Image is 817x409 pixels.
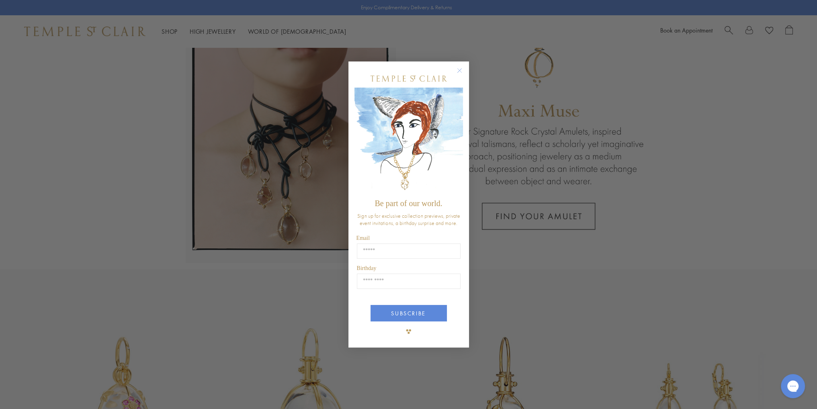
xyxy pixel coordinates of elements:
span: Birthday [357,265,377,271]
button: Close dialog [459,70,469,80]
input: Email [357,243,461,259]
img: TSC [401,323,417,339]
img: Temple St. Clair [371,76,447,82]
span: Be part of our world. [375,199,442,208]
span: Email [356,235,370,241]
button: SUBSCRIBE [371,305,447,321]
iframe: Gorgias live chat messenger [777,371,809,401]
span: Sign up for exclusive collection previews, private event invitations, a birthday surprise and more. [357,212,460,227]
img: c4a9eb12-d91a-4d4a-8ee0-386386f4f338.jpeg [354,88,463,195]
